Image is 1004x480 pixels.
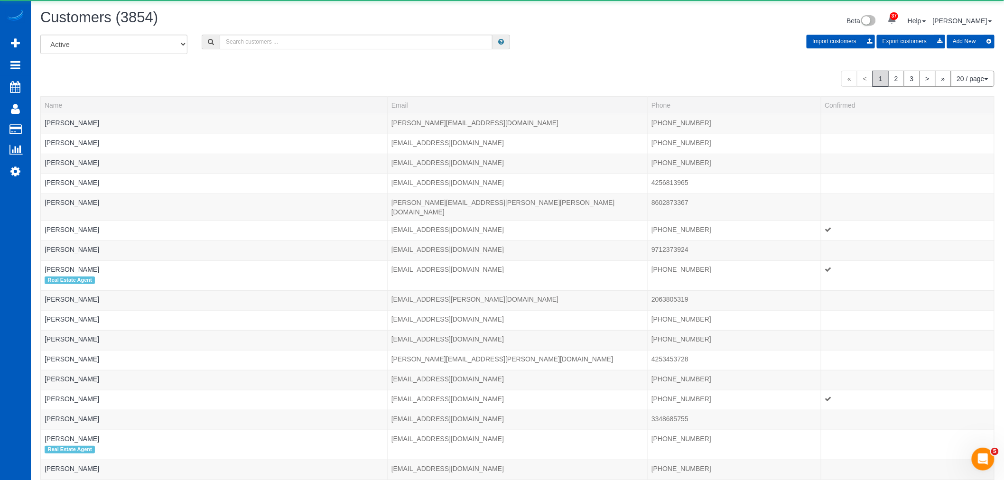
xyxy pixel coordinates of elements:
[821,460,994,480] td: Confirmed
[45,207,383,210] div: Tags
[841,71,857,87] span: «
[821,240,994,260] td: Confirmed
[40,9,158,26] span: Customers (3854)
[648,310,821,330] td: Phone
[387,330,647,350] td: Email
[873,71,889,87] span: 1
[821,114,994,134] td: Confirmed
[45,274,383,286] div: Tags
[45,404,383,406] div: Tags
[648,154,821,174] td: Phone
[45,277,95,284] span: Real Estate Agent
[45,226,99,233] a: [PERSON_NAME]
[908,17,926,25] a: Help
[41,290,388,310] td: Name
[41,114,388,134] td: Name
[387,310,647,330] td: Email
[807,35,875,48] button: Import customers
[821,290,994,310] td: Confirmed
[45,395,99,403] a: [PERSON_NAME]
[41,350,388,370] td: Name
[648,410,821,430] td: Phone
[387,240,647,260] td: Email
[857,71,873,87] span: <
[821,350,994,370] td: Confirmed
[648,114,821,134] td: Phone
[387,390,647,410] td: Email
[648,460,821,480] td: Phone
[648,290,821,310] td: Phone
[45,199,99,206] a: [PERSON_NAME]
[45,167,383,170] div: Tags
[387,174,647,194] td: Email
[45,415,99,423] a: [PERSON_NAME]
[45,335,99,343] a: [PERSON_NAME]
[6,9,25,23] img: Automaid Logo
[41,174,388,194] td: Name
[45,443,383,456] div: Tags
[45,375,99,383] a: [PERSON_NAME]
[45,119,99,127] a: [PERSON_NAME]
[41,330,388,350] td: Name
[387,370,647,390] td: Email
[888,71,904,87] a: 2
[45,246,99,253] a: [PERSON_NAME]
[45,187,383,190] div: Tags
[821,390,994,410] td: Confirmed
[821,260,994,290] td: Confirmed
[45,344,383,346] div: Tags
[648,194,821,221] td: Phone
[972,448,995,471] iframe: Intercom live chat
[387,134,647,154] td: Email
[648,174,821,194] td: Phone
[860,15,876,28] img: New interface
[387,114,647,134] td: Email
[821,174,994,194] td: Confirmed
[387,410,647,430] td: Email
[45,364,383,366] div: Tags
[648,221,821,240] td: Phone
[41,260,388,290] td: Name
[821,134,994,154] td: Confirmed
[387,350,647,370] td: Email
[821,310,994,330] td: Confirmed
[648,390,821,410] td: Phone
[821,194,994,221] td: Confirmed
[648,350,821,370] td: Phone
[387,154,647,174] td: Email
[41,154,388,174] td: Name
[45,266,99,273] a: [PERSON_NAME]
[41,390,388,410] td: Name
[387,460,647,480] td: Email
[904,71,920,87] a: 3
[45,473,383,476] div: Tags
[648,330,821,350] td: Phone
[821,330,994,350] td: Confirmed
[991,448,999,455] span: 5
[648,430,821,460] td: Phone
[821,96,994,114] th: Confirmed
[45,446,95,453] span: Real Estate Agent
[648,134,821,154] td: Phone
[45,315,99,323] a: [PERSON_NAME]
[41,310,388,330] td: Name
[821,430,994,460] td: Confirmed
[935,71,951,87] a: »
[648,240,821,260] td: Phone
[821,221,994,240] td: Confirmed
[387,260,647,290] td: Email
[387,96,647,114] th: Email
[387,221,647,240] td: Email
[41,194,388,221] td: Name
[45,159,99,166] a: [PERSON_NAME]
[648,370,821,390] td: Phone
[890,12,898,20] span: 37
[821,370,994,390] td: Confirmed
[387,194,647,221] td: Email
[41,221,388,240] td: Name
[841,71,995,87] nav: Pagination navigation
[41,240,388,260] td: Name
[41,134,388,154] td: Name
[821,410,994,430] td: Confirmed
[947,35,995,48] button: Add New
